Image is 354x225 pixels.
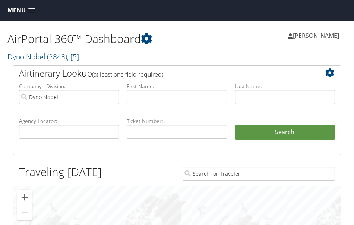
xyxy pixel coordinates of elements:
[183,167,335,181] input: Search for Traveler
[17,205,32,220] button: Zoom out
[235,83,335,90] label: Last Name:
[288,24,347,47] a: [PERSON_NAME]
[127,83,227,90] label: First Name:
[7,52,79,62] a: Dyno Nobel
[7,7,26,14] span: Menu
[127,117,227,125] label: Ticket Number:
[293,31,339,40] span: [PERSON_NAME]
[4,4,39,16] a: Menu
[19,67,308,80] h2: Airtinerary Lookup
[19,117,119,125] label: Agency Locator:
[47,52,67,62] span: ( 2843 )
[7,31,177,47] h1: AirPortal 360™ Dashboard
[17,190,32,205] button: Zoom in
[67,52,79,62] span: , [ 5 ]
[19,83,119,90] label: Company - Division:
[92,70,163,78] span: (at least one field required)
[19,164,102,180] h1: Traveling [DATE]
[235,125,335,140] button: Search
